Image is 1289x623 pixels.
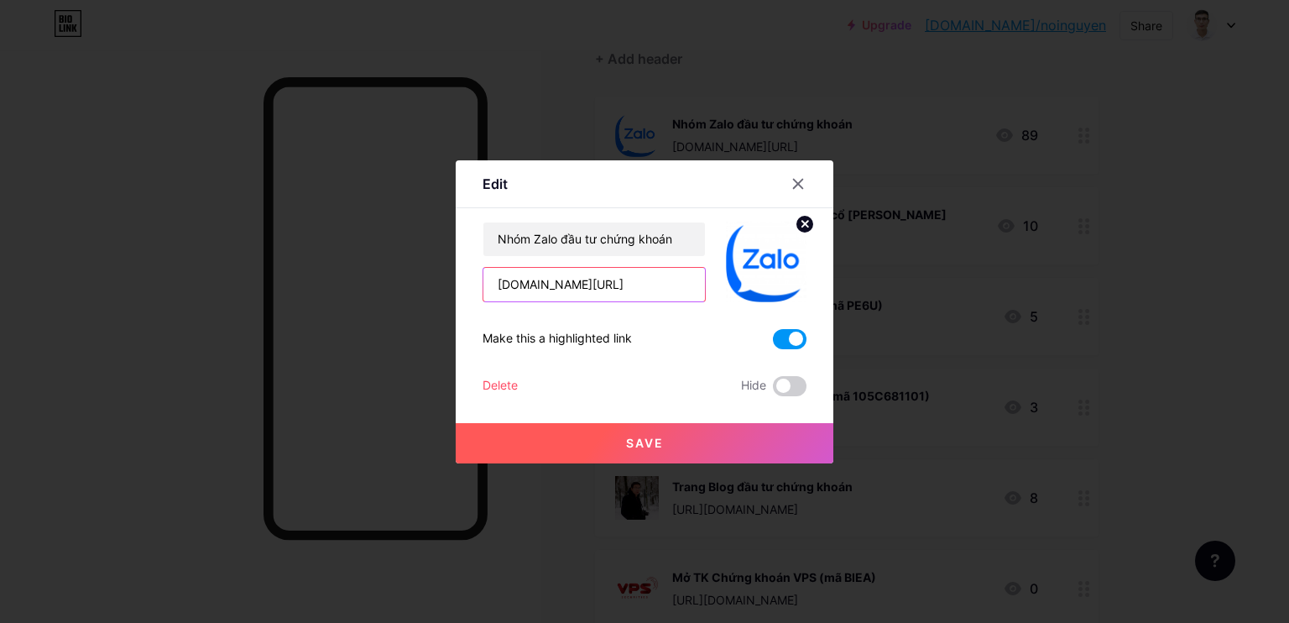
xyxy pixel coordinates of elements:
input: Title [483,222,705,256]
div: Edit [483,174,508,194]
img: link_thumbnail [726,222,806,302]
input: URL [483,268,705,301]
span: Save [626,436,664,450]
button: Save [456,423,833,463]
div: Make this a highlighted link [483,329,632,349]
div: Delete [483,376,518,396]
span: Hide [741,376,766,396]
